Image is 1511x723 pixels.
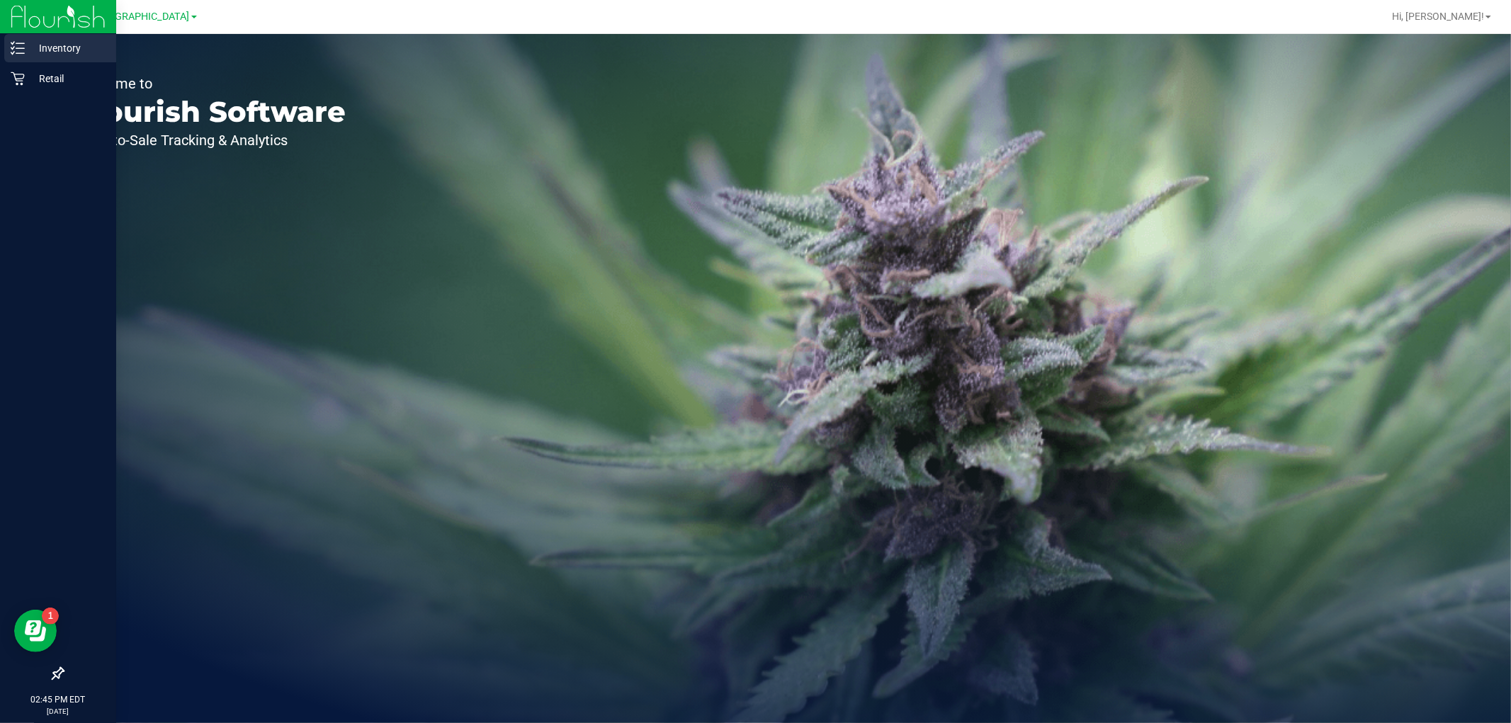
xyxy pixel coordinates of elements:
[42,608,59,625] iframe: Resource center unread badge
[77,98,346,126] p: Flourish Software
[6,706,110,717] p: [DATE]
[77,76,346,91] p: Welcome to
[93,11,190,23] span: [GEOGRAPHIC_DATA]
[14,610,57,652] iframe: Resource center
[11,41,25,55] inline-svg: Inventory
[25,70,110,87] p: Retail
[77,133,346,147] p: Seed-to-Sale Tracking & Analytics
[6,693,110,706] p: 02:45 PM EDT
[25,40,110,57] p: Inventory
[1392,11,1484,22] span: Hi, [PERSON_NAME]!
[11,72,25,86] inline-svg: Retail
